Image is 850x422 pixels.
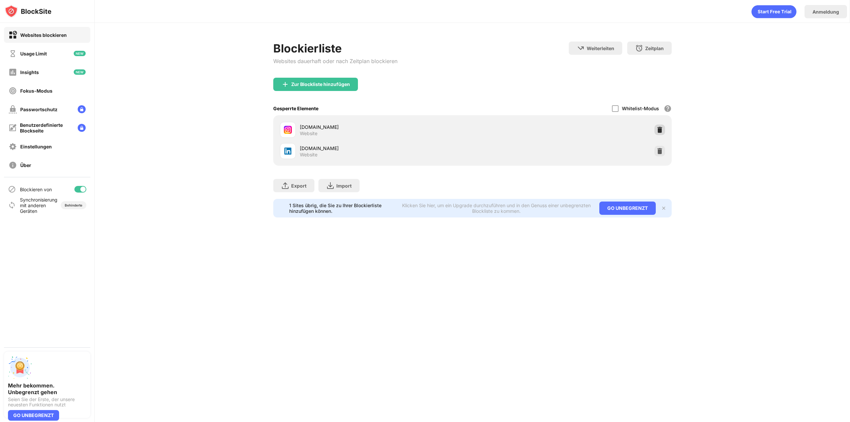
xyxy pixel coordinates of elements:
[9,87,17,95] img: focus-off.svg
[273,58,397,64] div: Websites dauerhaft oder nach Zeitplan blockieren
[20,88,52,94] div: Fokus-Modus
[300,124,472,130] div: [DOMAIN_NAME]
[9,142,17,151] img: settings-off.svg
[20,32,67,38] div: Websites blockieren
[336,183,352,189] div: Import
[20,197,54,214] div: Synchronisierung mit anderen Geräten
[9,124,17,132] img: customize-block-page-off.svg
[8,201,16,209] img: sync-icon.svg
[8,410,59,421] div: GO UNBEGRENZT
[8,397,86,407] div: Seien Sie der Erste, der unsere neuesten Funktionen nutzt
[78,105,86,113] img: lock-menu.svg
[300,130,317,136] div: Website
[8,356,32,380] img: push-unlimited.svg
[74,69,86,75] img: new-icon.svg
[812,9,839,15] div: Anmeldung
[284,126,292,134] img: favicons
[645,45,664,51] div: Zeitplan
[273,106,318,111] div: Gesperrte Elemente
[402,203,591,214] div: Klicken Sie hier, um ein Upgrade durchzuführen und in den Genuss einer unbegrenzten Blockliste zu...
[284,147,292,155] img: favicons
[300,152,317,158] div: Website
[20,107,57,112] div: Passwortschutz
[9,105,17,114] img: password-protection-off.svg
[20,187,52,192] div: Blockieren von
[8,382,86,395] div: Mehr bekommen. Unbegrenzt gehen
[599,202,656,215] div: GO UNBEGRENZT
[622,106,659,111] div: Whitelist-Modus
[65,203,82,207] div: Behinderte
[78,124,86,132] img: lock-menu.svg
[20,144,52,149] div: Einstellungen
[9,31,17,39] img: block-on.svg
[291,82,350,87] div: Zur Blockliste hinzufügen
[20,162,31,168] div: Über
[289,203,398,214] div: 1 Sites übrig, die Sie zu Ihrer Blockierliste hinzufügen können.
[273,42,397,55] div: Blockierliste
[291,183,306,189] div: Export
[8,185,16,193] img: blocking-icon.svg
[9,68,17,76] img: insights-off.svg
[74,51,86,56] img: new-icon.svg
[587,45,614,51] div: Weiterleiten
[9,49,17,58] img: time-usage-off.svg
[20,51,47,56] div: Usage Limit
[661,206,666,211] img: x-button.svg
[300,145,472,152] div: [DOMAIN_NAME]
[20,69,39,75] div: Insights
[751,5,797,18] div: animation
[9,161,17,169] img: about-off.svg
[5,5,51,18] img: logo-blocksite.svg
[20,122,72,133] div: Benutzerdefinierte Blockseite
